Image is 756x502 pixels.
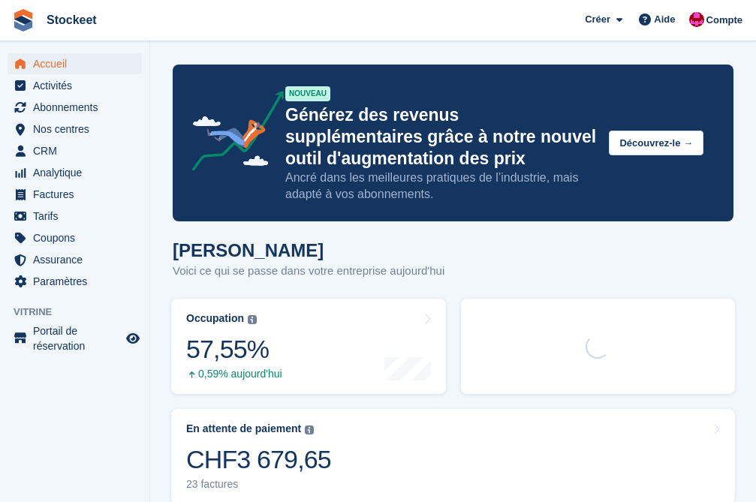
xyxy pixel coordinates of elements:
div: 23 factures [186,478,331,491]
span: Nos centres [33,119,123,140]
p: Voici ce qui se passe dans votre entreprise aujourd'hui [173,263,444,280]
a: Stockeet [41,8,103,32]
span: Factures [33,184,123,205]
div: 57,55% [186,334,282,365]
span: Coupons [33,227,123,248]
a: menu [8,227,142,248]
a: menu [8,162,142,183]
a: menu [8,323,142,353]
button: Découvrez-le → [609,131,703,155]
span: Compte [706,13,742,28]
a: menu [8,249,142,270]
a: menu [8,97,142,118]
a: menu [8,119,142,140]
a: menu [8,75,142,96]
a: menu [8,140,142,161]
span: Abonnements [33,97,123,118]
img: icon-info-grey-7440780725fd019a000dd9b08b2336e03edf1995a4989e88bcd33f0948082b44.svg [248,315,257,324]
span: Paramètres [33,271,123,292]
a: Occupation 57,55% 0,59% aujourd'hui [171,299,446,394]
p: Générez des revenus supplémentaires grâce à notre nouvel outil d'augmentation des prix [285,104,597,170]
a: menu [8,53,142,74]
span: Portail de réservation [33,323,123,353]
h1: [PERSON_NAME] [173,240,444,260]
span: Aide [654,12,675,27]
span: CRM [33,140,123,161]
a: Boutique d'aperçu [124,329,142,347]
div: CHF3 679,65 [186,444,331,475]
a: menu [8,271,142,292]
span: Tarifs [33,206,123,227]
span: Accueil [33,53,123,74]
img: price-adjustments-announcement-icon-8257ccfd72463d97f412b2fc003d46551f7dbcb40ab6d574587a9cd5c0d94... [179,91,285,176]
span: Assurance [33,249,123,270]
div: En attente de paiement [186,422,301,435]
img: stora-icon-8386f47178a22dfd0bd8f6a31ec36ba5ce8667c1dd55bd0f319d3a0aa187defe.svg [12,9,35,32]
img: icon-info-grey-7440780725fd019a000dd9b08b2336e03edf1995a4989e88bcd33f0948082b44.svg [305,425,314,434]
div: Occupation [186,312,244,325]
span: Vitrine [14,305,149,320]
img: Valentin BURDET [689,12,704,27]
p: Ancré dans les meilleures pratiques de l’industrie, mais adapté à vos abonnements. [285,170,597,203]
a: menu [8,206,142,227]
div: 0,59% aujourd'hui [186,368,282,380]
div: NOUVEAU [285,86,330,101]
span: Activités [33,75,123,96]
span: Créer [585,12,610,27]
span: Analytique [33,162,123,183]
a: menu [8,184,142,205]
